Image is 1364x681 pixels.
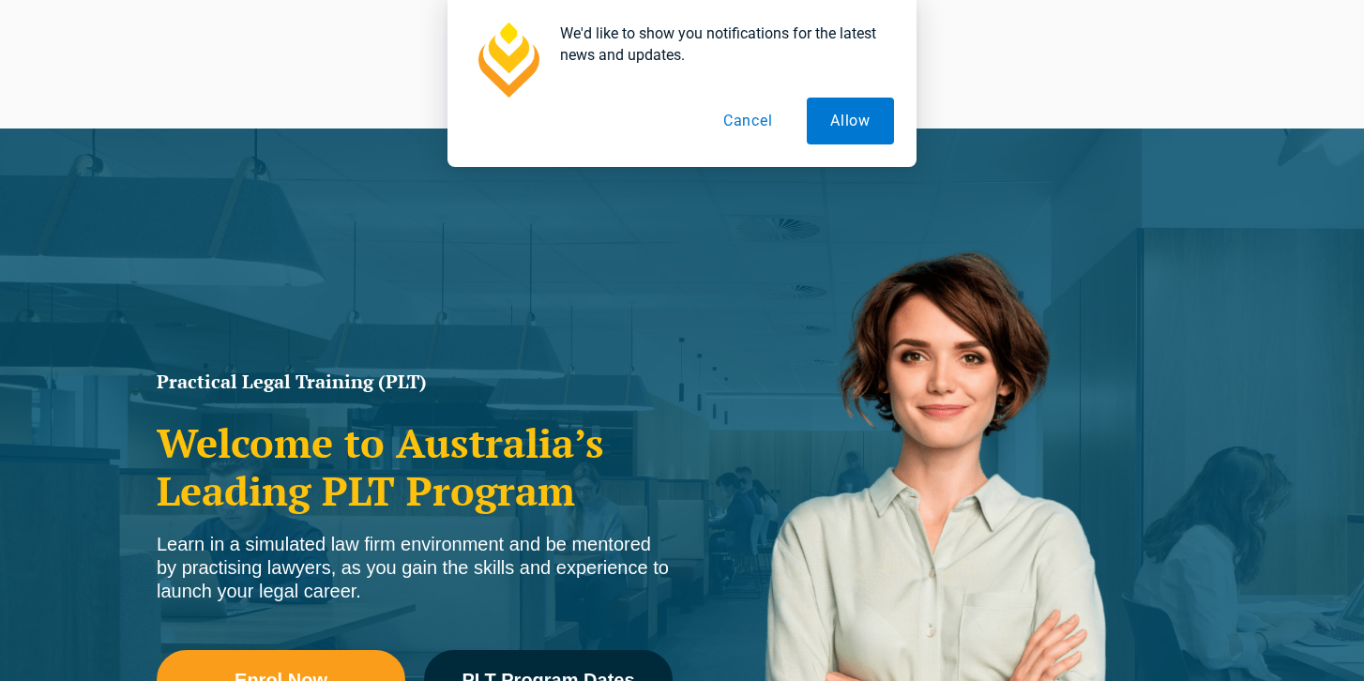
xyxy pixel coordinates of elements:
img: notification icon [470,23,545,98]
div: We'd like to show you notifications for the latest news and updates. [545,23,894,66]
button: Cancel [700,98,796,144]
h1: Practical Legal Training (PLT) [157,372,673,391]
div: Learn in a simulated law firm environment and be mentored by practising lawyers, as you gain the ... [157,533,673,603]
h2: Welcome to Australia’s Leading PLT Program [157,419,673,514]
button: Allow [807,98,894,144]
